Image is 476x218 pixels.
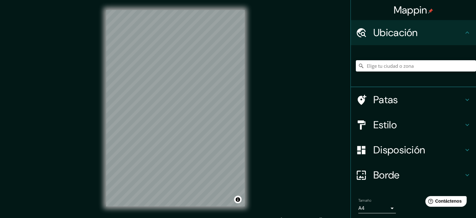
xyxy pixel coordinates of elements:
font: Estilo [373,118,397,131]
div: A4 [358,203,396,213]
canvas: Mapa [106,10,245,206]
input: Elige tu ciudad o zona [356,60,476,72]
font: A4 [358,205,365,211]
div: Estilo [351,112,476,137]
font: Disposición [373,143,425,157]
font: Borde [373,168,400,182]
font: Mappin [394,3,427,17]
font: Patas [373,93,398,106]
font: Tamaño [358,198,371,203]
div: Borde [351,162,476,188]
iframe: Lanzador de widgets de ayuda [420,194,469,211]
div: Patas [351,87,476,112]
div: Disposición [351,137,476,162]
div: Ubicación [351,20,476,45]
font: Ubicación [373,26,418,39]
button: Activar o desactivar atribución [234,196,242,203]
img: pin-icon.png [428,8,433,13]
